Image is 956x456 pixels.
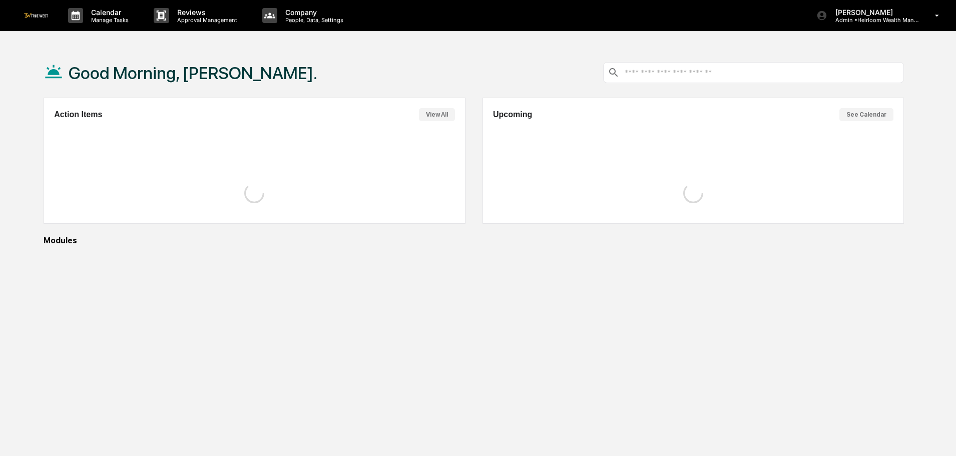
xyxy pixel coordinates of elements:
[83,17,134,24] p: Manage Tasks
[419,108,455,121] button: View All
[827,17,920,24] p: Admin • Heirloom Wealth Management
[827,8,920,17] p: [PERSON_NAME]
[169,8,242,17] p: Reviews
[83,8,134,17] p: Calendar
[44,236,904,245] div: Modules
[277,8,348,17] p: Company
[69,63,317,83] h1: Good Morning, [PERSON_NAME].
[839,108,893,121] button: See Calendar
[24,13,48,18] img: logo
[169,17,242,24] p: Approval Management
[277,17,348,24] p: People, Data, Settings
[493,110,532,119] h2: Upcoming
[54,110,102,119] h2: Action Items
